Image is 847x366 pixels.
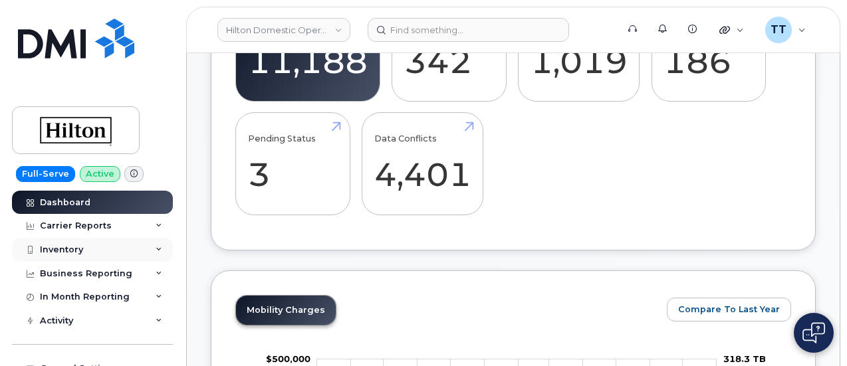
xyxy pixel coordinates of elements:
a: Cancel Candidates 186 [664,7,753,94]
a: Data Conflicts 4,401 [374,120,471,208]
img: Open chat [802,322,825,343]
g: $0 [266,353,310,363]
div: Travis Tedesco [756,17,815,43]
input: Find something... [368,18,569,42]
button: Compare To Last Year [667,298,791,321]
a: Suspended 342 [404,7,494,94]
tspan: $500,000 [266,353,310,363]
a: Hilton Domestic Operating Company Inc [217,18,350,42]
a: Mobility Charges [236,296,336,325]
a: Active 11,188 [248,7,368,94]
span: Compare To Last Year [678,303,780,316]
a: Suspend Candidates 1,019 [531,7,628,94]
div: Quicklinks [710,17,753,43]
a: Pending Status 3 [248,120,338,208]
tspan: 318.3 TB [723,353,766,363]
span: TT [771,22,786,38]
